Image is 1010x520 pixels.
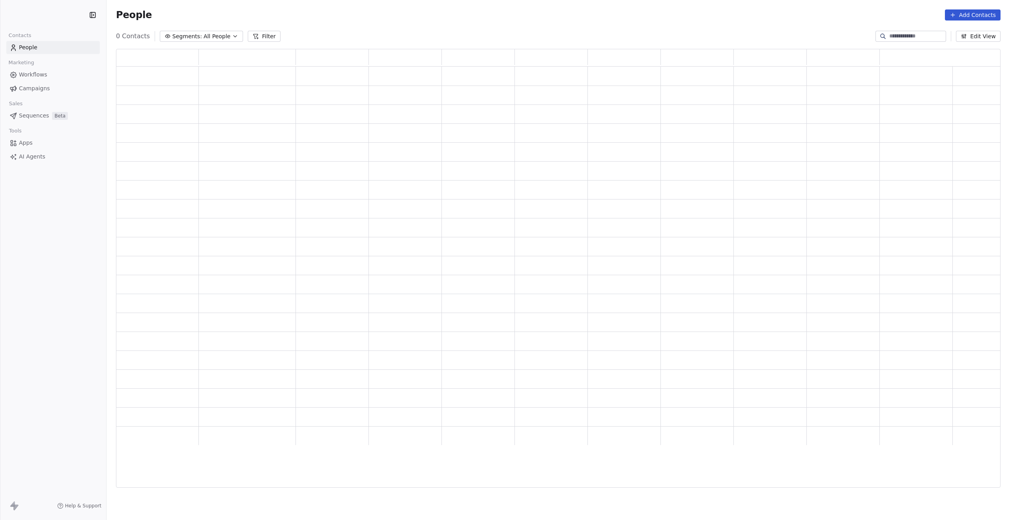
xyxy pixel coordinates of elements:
span: Marketing [5,57,37,69]
a: SequencesBeta [6,109,100,122]
span: Sales [6,98,26,110]
span: Sequences [19,112,49,120]
button: Filter [248,31,281,42]
span: Workflows [19,71,47,79]
span: AI Agents [19,153,45,161]
span: Campaigns [19,84,50,93]
span: Beta [52,112,68,120]
span: 0 Contacts [116,32,150,41]
button: Edit View [956,31,1001,42]
button: Add Contacts [945,9,1001,21]
a: Help & Support [57,503,101,509]
a: People [6,41,100,54]
a: Campaigns [6,82,100,95]
span: People [116,9,152,21]
span: Tools [6,125,25,137]
span: Contacts [5,30,35,41]
span: Help & Support [65,503,101,509]
span: Apps [19,139,33,147]
span: All People [204,32,230,41]
a: Apps [6,136,100,149]
span: Segments: [172,32,202,41]
a: Workflows [6,68,100,81]
div: grid [116,67,1001,488]
span: People [19,43,37,52]
a: AI Agents [6,150,100,163]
